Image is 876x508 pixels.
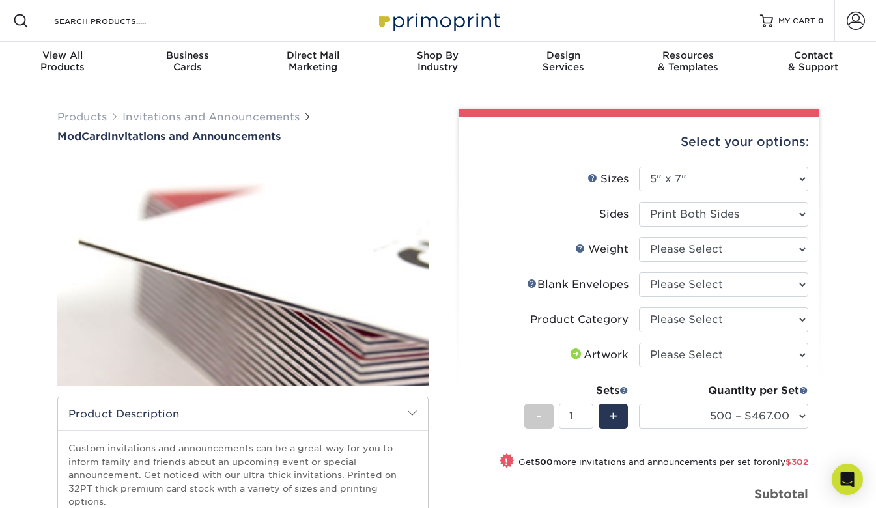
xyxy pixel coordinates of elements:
span: ModCard [57,130,107,143]
div: Quantity per Set [639,383,808,399]
span: Resources [626,49,751,61]
img: Primoprint [373,7,503,35]
div: Artwork [568,347,629,363]
a: Resources& Templates [626,42,751,83]
div: Marketing [250,49,375,73]
div: Open Intercom Messenger [832,464,863,495]
div: Sets [524,383,629,399]
span: $302 [785,457,808,467]
div: Blank Envelopes [527,277,629,292]
a: BusinessCards [125,42,250,83]
h1: Invitations and Announcements [57,130,429,143]
a: Products [57,111,107,123]
div: Sizes [587,171,629,187]
span: + [609,406,617,426]
span: MY CART [778,16,815,27]
a: Shop ByIndustry [375,42,500,83]
h2: Product Description [58,397,428,430]
div: Sides [599,206,629,222]
strong: Subtotal [754,487,808,501]
a: Direct MailMarketing [250,42,375,83]
a: DesignServices [501,42,626,83]
img: ModCard 01 [57,144,429,401]
a: Contact& Support [751,42,876,83]
div: Industry [375,49,500,73]
span: Shop By [375,49,500,61]
div: Cards [125,49,250,73]
a: ModCardInvitations and Announcements [57,130,429,143]
input: SEARCH PRODUCTS..... [53,13,180,29]
a: Invitations and Announcements [122,111,300,123]
small: Get more invitations and announcements per set for [518,457,808,470]
div: & Support [751,49,876,73]
span: only [767,457,808,467]
span: Direct Mail [250,49,375,61]
span: - [536,406,542,426]
div: Select your options: [469,117,809,167]
span: Business [125,49,250,61]
strong: 500 [535,457,553,467]
span: ! [505,455,508,468]
div: Services [501,49,626,73]
span: Contact [751,49,876,61]
div: Product Category [530,312,629,328]
span: 0 [818,16,824,25]
div: & Templates [626,49,751,73]
span: Design [501,49,626,61]
div: Weight [575,242,629,257]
